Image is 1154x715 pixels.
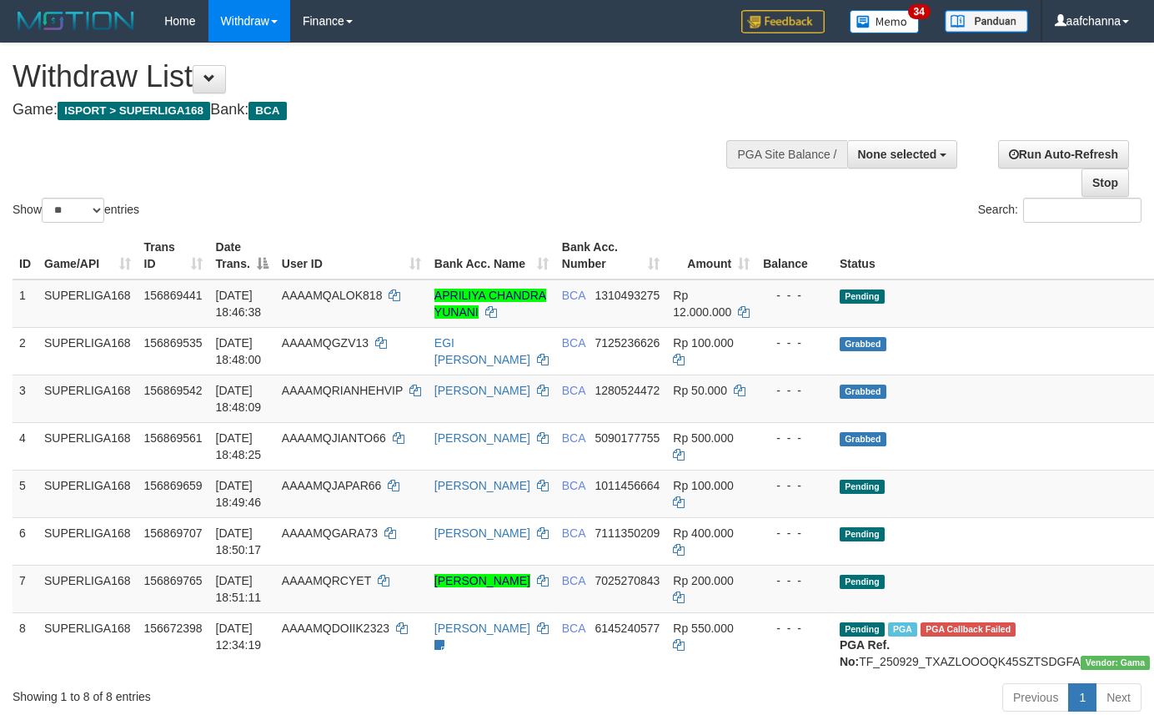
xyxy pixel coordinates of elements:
td: SUPERLIGA168 [38,517,138,565]
span: Rp 50.000 [673,384,727,397]
span: BCA [562,289,585,302]
span: Pending [840,290,885,304]
div: - - - [763,620,826,637]
td: 2 [13,327,38,375]
td: 4 [13,422,38,470]
span: Copy 7111350209 to clipboard [595,526,660,540]
th: Date Trans.: activate to sort column descending [209,232,275,279]
span: Copy 1280524472 to clipboard [595,384,660,397]
div: - - - [763,430,826,446]
span: None selected [858,148,937,161]
a: [PERSON_NAME] [434,526,530,540]
select: Showentries [42,198,104,223]
span: Vendor URL: https://trx31.1velocity.biz [1081,656,1151,670]
span: Rp 12.000.000 [673,289,731,319]
h4: Game: Bank: [13,102,753,118]
span: Grabbed [840,337,886,351]
td: 6 [13,517,38,565]
b: PGA Ref. No: [840,638,890,668]
span: AAAAMQRCYET [282,574,371,587]
th: Game/API: activate to sort column ascending [38,232,138,279]
th: Bank Acc. Name: activate to sort column ascending [428,232,555,279]
a: [PERSON_NAME] [434,431,530,445]
span: [DATE] 18:48:00 [216,336,262,366]
span: AAAAMQALOK818 [282,289,383,302]
span: 156672398 [144,622,203,635]
a: APRILIYA CHANDRA YUNANI [434,289,546,319]
a: [PERSON_NAME] [434,574,530,587]
span: Marked by aafsoycanthlai [888,622,917,637]
span: BCA [562,336,585,350]
span: AAAAMQJAPAR66 [282,479,382,492]
span: Copy 1310493275 to clipboard [595,289,660,302]
td: SUPERLIGA168 [38,470,138,517]
td: 3 [13,375,38,422]
span: Grabbed [840,385,886,399]
a: [PERSON_NAME] [434,479,530,492]
div: - - - [763,572,826,589]
img: Button%20Memo.svg [850,10,920,33]
a: Next [1096,683,1141,712]
a: Previous [1002,683,1069,712]
td: SUPERLIGA168 [38,565,138,612]
span: Rp 500.000 [673,431,733,445]
span: AAAAMQGZV13 [282,336,369,350]
span: BCA [562,384,585,397]
span: Rp 400.000 [673,526,733,540]
span: Pending [840,527,885,541]
span: Grabbed [840,432,886,446]
span: BCA [562,574,585,587]
div: - - - [763,382,826,399]
th: Bank Acc. Number: activate to sort column ascending [555,232,667,279]
span: 156869535 [144,336,203,350]
span: AAAAMQRIANHEHVIP [282,384,403,397]
span: [DATE] 18:50:17 [216,526,262,556]
span: Copy 6145240577 to clipboard [595,622,660,635]
span: BCA [562,479,585,492]
span: Copy 7125236626 to clipboard [595,336,660,350]
span: Rp 100.000 [673,336,733,350]
span: AAAAMQJIANTO66 [282,431,386,445]
button: None selected [847,140,958,169]
a: Stop [1081,169,1129,197]
span: BCA [562,526,585,540]
span: BCA [248,102,286,120]
a: EGI [PERSON_NAME] [434,336,530,366]
span: Copy 7025270843 to clipboard [595,574,660,587]
div: - - - [763,287,826,304]
span: 156869441 [144,289,203,302]
td: 7 [13,565,38,612]
h1: Withdraw List [13,60,753,93]
span: Copy 5090177755 to clipboard [595,431,660,445]
span: 156869542 [144,384,203,397]
span: Pending [840,622,885,637]
a: Run Auto-Refresh [998,140,1129,169]
span: 156869561 [144,431,203,445]
span: 156869707 [144,526,203,540]
span: Copy 1011456664 to clipboard [595,479,660,492]
td: 1 [13,279,38,328]
a: [PERSON_NAME] [434,622,530,635]
div: - - - [763,477,826,494]
td: 8 [13,612,38,677]
span: [DATE] 18:46:38 [216,289,262,319]
td: SUPERLIGA168 [38,612,138,677]
td: SUPERLIGA168 [38,279,138,328]
span: 156869765 [144,574,203,587]
span: 156869659 [144,479,203,492]
span: BCA [562,622,585,635]
span: [DATE] 18:48:09 [216,384,262,414]
span: [DATE] 18:48:25 [216,431,262,461]
span: 34 [908,4,931,19]
th: Balance [756,232,833,279]
span: AAAAMQDOIIK2323 [282,622,389,635]
span: Rp 200.000 [673,574,733,587]
span: AAAAMQGARA73 [282,526,378,540]
span: Pending [840,480,885,494]
div: PGA Site Balance / [726,140,846,169]
td: SUPERLIGA168 [38,375,138,422]
th: User ID: activate to sort column ascending [275,232,428,279]
th: ID [13,232,38,279]
span: Rp 100.000 [673,479,733,492]
img: panduan.png [945,10,1028,33]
